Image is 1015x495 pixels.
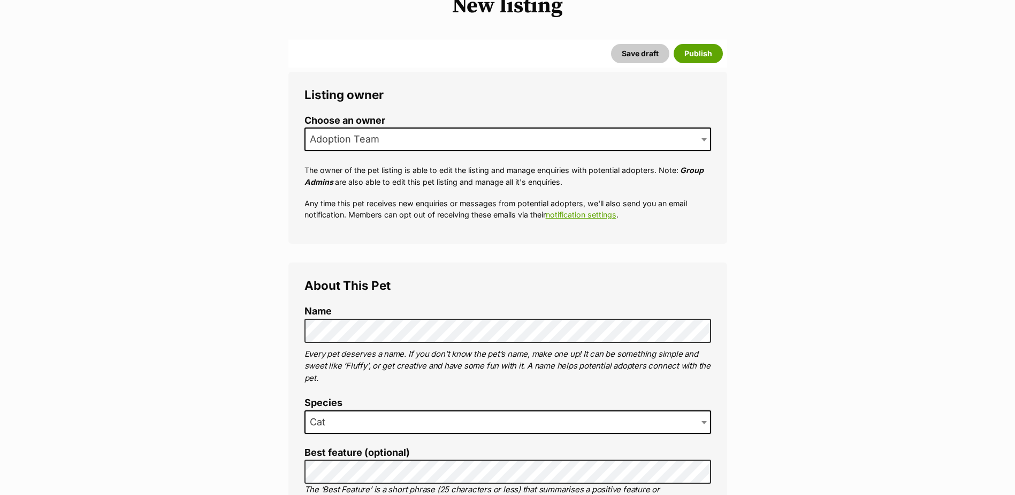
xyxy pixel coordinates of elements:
[304,447,711,459] label: Best feature (optional)
[304,348,711,385] p: Every pet deserves a name. If you don’t know the pet’s name, make one up! It can be something sim...
[304,87,384,102] span: Listing owner
[306,415,336,430] span: Cat
[304,115,711,126] label: Choose an owner
[304,164,711,187] p: The owner of the pet listing is able to edit the listing and manage enquiries with potential adop...
[674,44,723,63] button: Publish
[304,397,711,409] label: Species
[304,278,391,292] span: About This Pet
[611,44,669,63] button: Save draft
[306,132,390,147] span: Adoption Team
[304,198,711,221] p: Any time this pet receives new enquiries or messages from potential adopters, we'll also send you...
[304,127,711,151] span: Adoption Team
[304,306,711,317] label: Name
[546,210,616,219] a: notification settings
[304,166,704,186] em: Group Admins
[304,410,711,434] span: Cat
